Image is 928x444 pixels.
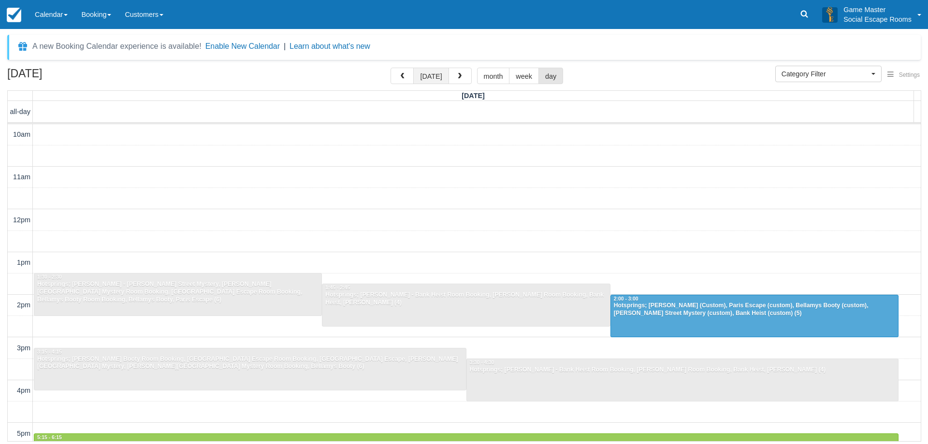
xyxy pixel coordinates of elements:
span: 10am [13,130,30,138]
div: Hotsprings; [PERSON_NAME] Booty Room Booking, [GEOGRAPHIC_DATA] Escape Room Booking, [GEOGRAPHIC_... [37,356,464,371]
span: all-day [10,108,30,115]
span: | [284,42,286,50]
a: 2:00 - 3:00Hotsprings; [PERSON_NAME] (Custom), Paris Escape (custom), Bellamys Booty (custom), [P... [610,295,899,337]
span: 5:15 - 6:15 [37,435,62,440]
span: 11am [13,173,30,181]
span: 5pm [17,430,30,437]
div: Hotsprings; [PERSON_NAME] - [PERSON_NAME] Street Mystery, [PERSON_NAME][GEOGRAPHIC_DATA] Mystery ... [37,281,319,304]
a: 3:30 - 4:30Hotsprings; [PERSON_NAME] - Bank Heist Room Booking, [PERSON_NAME] Room Booking, Bank ... [466,358,899,401]
button: month [477,68,510,84]
button: week [509,68,539,84]
h2: [DATE] [7,68,130,86]
p: Social Escape Rooms [843,14,912,24]
button: Category Filter [775,66,882,82]
span: 2pm [17,301,30,309]
div: Hotsprings; [PERSON_NAME] - Bank Heist Room Booking, [PERSON_NAME] Room Booking, Bank Heist, [PER... [469,366,896,374]
span: Settings [899,72,920,78]
button: [DATE] [413,68,449,84]
a: 1:30 - 2:30Hotsprings; [PERSON_NAME] - [PERSON_NAME] Street Mystery, [PERSON_NAME][GEOGRAPHIC_DAT... [34,273,322,315]
div: A new Booking Calendar experience is available! [32,41,202,52]
span: 12pm [13,216,30,224]
span: 3:15 - 4:15 [37,349,62,355]
p: Game Master [843,5,912,14]
a: 1:45 - 2:45Hotsprings; [PERSON_NAME] - Bank Heist Room Booking, [PERSON_NAME] Room Booking, Bank ... [322,284,610,326]
span: [DATE] [462,92,485,100]
a: 3:15 - 4:15Hotsprings; [PERSON_NAME] Booty Room Booking, [GEOGRAPHIC_DATA] Escape Room Booking, [... [34,348,466,390]
a: Learn about what's new [290,42,370,50]
span: 3:30 - 4:30 [470,360,494,365]
img: A3 [822,7,838,22]
div: Hotsprings; [PERSON_NAME] - Bank Heist Room Booking, [PERSON_NAME] Room Booking, Bank Heist, [PER... [325,291,607,307]
div: Hotsprings; [PERSON_NAME] (Custom), Paris Escape (custom), Bellamys Booty (custom), [PERSON_NAME]... [613,302,896,317]
span: 2:00 - 3:00 [614,296,638,301]
span: 4pm [17,387,30,394]
span: 1pm [17,258,30,266]
button: day [538,68,563,84]
img: checkfront-main-nav-mini-logo.png [7,8,21,22]
button: Enable New Calendar [205,42,280,51]
span: 1:45 - 2:45 [325,285,350,290]
span: Category Filter [782,69,869,79]
span: 3pm [17,344,30,352]
span: 1:30 - 2:30 [37,274,62,280]
button: Settings [882,68,926,82]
